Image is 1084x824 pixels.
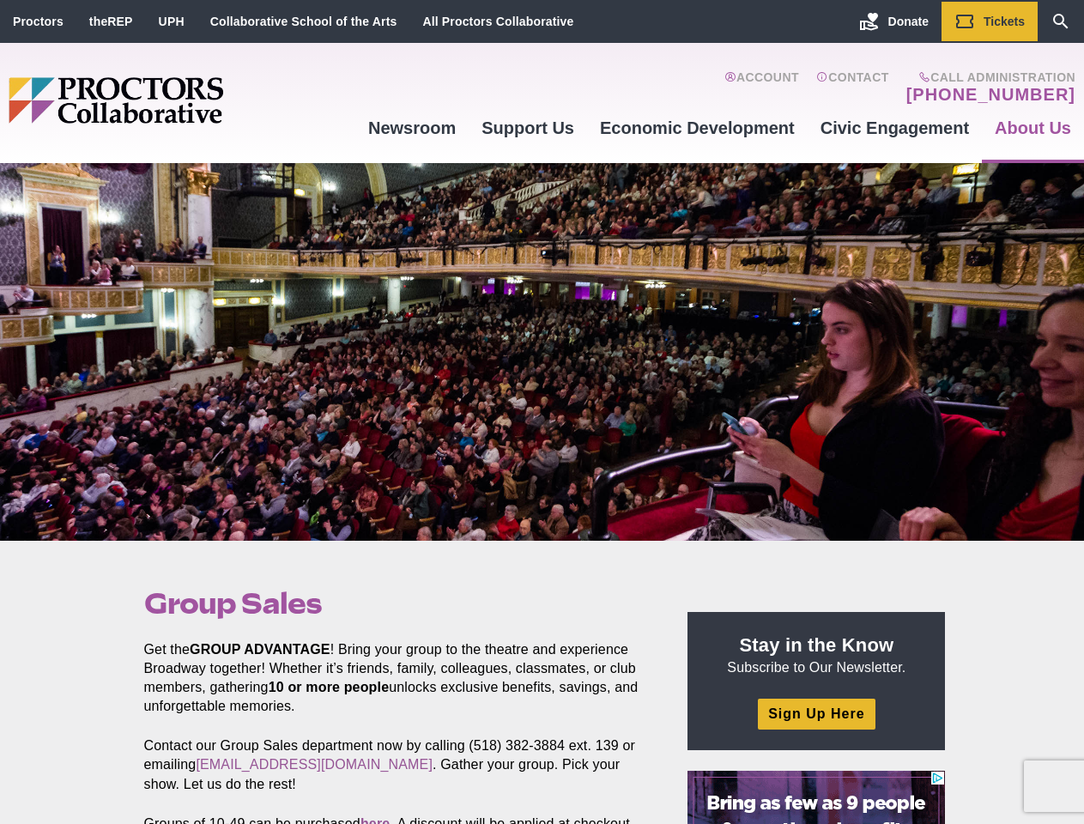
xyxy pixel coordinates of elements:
[9,77,355,124] img: Proctors logo
[210,15,397,28] a: Collaborative School of the Arts
[846,2,942,41] a: Donate
[269,680,390,694] strong: 10 or more people
[1038,2,1084,41] a: Search
[724,70,799,105] a: Account
[984,15,1025,28] span: Tickets
[982,105,1084,151] a: About Us
[144,587,649,620] h1: Group Sales
[587,105,808,151] a: Economic Development
[816,70,889,105] a: Contact
[13,15,64,28] a: Proctors
[144,736,649,793] p: Contact our Group Sales department now by calling (518) 382-3884 ext. 139 or emailing . Gather yo...
[469,105,587,151] a: Support Us
[758,699,875,729] a: Sign Up Here
[888,15,929,28] span: Donate
[708,633,924,677] p: Subscribe to Our Newsletter.
[196,757,433,772] a: [EMAIL_ADDRESS][DOMAIN_NAME]
[906,84,1075,105] a: [PHONE_NUMBER]
[159,15,185,28] a: UPH
[355,105,469,151] a: Newsroom
[190,642,330,657] strong: GROUP ADVANTAGE
[901,70,1075,84] span: Call Administration
[740,634,894,656] strong: Stay in the Know
[942,2,1038,41] a: Tickets
[89,15,133,28] a: theREP
[144,640,649,716] p: Get the ! Bring your group to the theatre and experience Broadway together! Whether it’s friends,...
[422,15,573,28] a: All Proctors Collaborative
[808,105,982,151] a: Civic Engagement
